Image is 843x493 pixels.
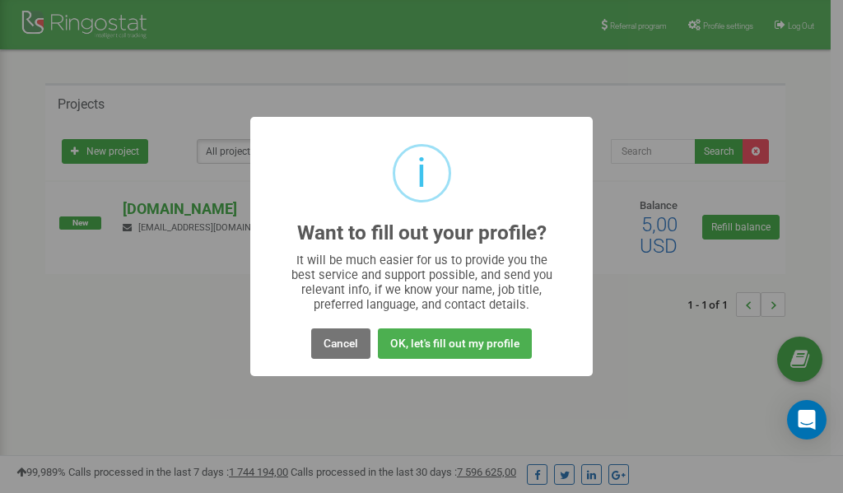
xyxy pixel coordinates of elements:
[297,222,547,244] h2: Want to fill out your profile?
[311,328,370,359] button: Cancel
[378,328,532,359] button: OK, let's fill out my profile
[787,400,827,440] div: Open Intercom Messenger
[283,253,561,312] div: It will be much easier for us to provide you the best service and support possible, and send you ...
[417,147,426,200] div: i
